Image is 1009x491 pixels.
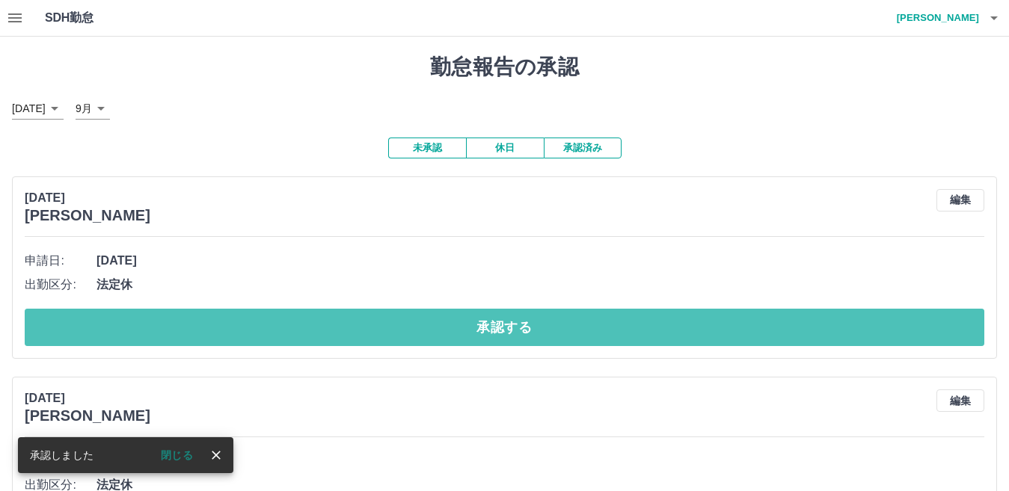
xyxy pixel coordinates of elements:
button: 承認する [25,309,984,346]
button: 編集 [936,189,984,211]
button: 承認済み [544,138,622,158]
h3: [PERSON_NAME] [25,407,150,424]
span: [DATE] [96,252,984,270]
button: close [205,444,227,466]
button: 未承認 [388,138,466,158]
button: 閉じる [149,444,205,466]
div: [DATE] [12,98,64,120]
span: 出勤区分: [25,276,96,294]
span: 法定休 [96,276,984,294]
div: 承認しました [30,442,93,469]
p: [DATE] [25,189,150,207]
span: 申請日: [25,252,96,270]
div: 9月 [76,98,110,120]
h1: 勤怠報告の承認 [12,55,997,80]
h3: [PERSON_NAME] [25,207,150,224]
button: 休日 [466,138,544,158]
button: 編集 [936,389,984,412]
span: [DATE] [96,452,984,470]
p: [DATE] [25,389,150,407]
